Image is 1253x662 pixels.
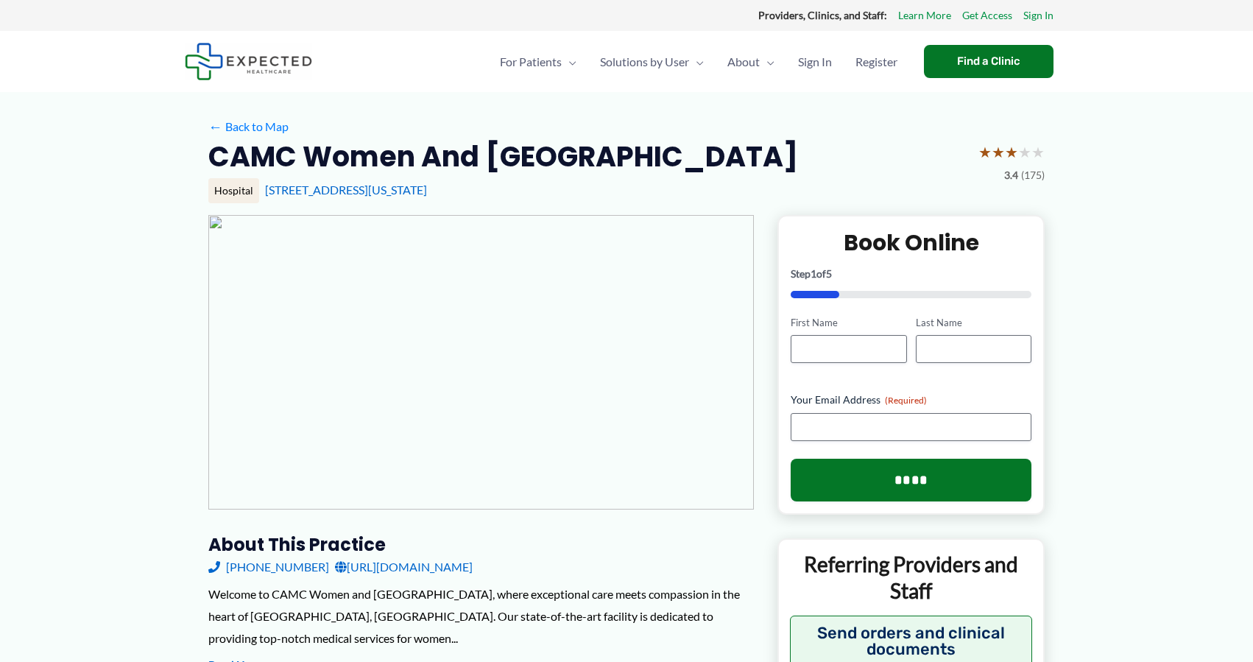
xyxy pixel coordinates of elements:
p: Step of [791,269,1031,279]
span: ★ [992,138,1005,166]
label: Last Name [916,316,1031,330]
label: First Name [791,316,906,330]
span: ★ [1031,138,1045,166]
p: Referring Providers and Staff [790,551,1032,605]
a: Sign In [1023,6,1053,25]
h3: About this practice [208,533,754,556]
span: ★ [1005,138,1018,166]
a: AboutMenu Toggle [716,36,786,88]
a: [STREET_ADDRESS][US_STATE] [265,183,427,197]
a: [URL][DOMAIN_NAME] [335,556,473,578]
a: For PatientsMenu Toggle [488,36,588,88]
div: Welcome to CAMC Women and [GEOGRAPHIC_DATA], where exceptional care meets compassion in the heart... [208,583,754,649]
strong: Providers, Clinics, and Staff: [758,9,887,21]
span: Menu Toggle [562,36,576,88]
a: Register [844,36,909,88]
span: Solutions by User [600,36,689,88]
a: ←Back to Map [208,116,289,138]
nav: Primary Site Navigation [488,36,909,88]
span: ★ [978,138,992,166]
span: Register [855,36,897,88]
span: About [727,36,760,88]
div: Hospital [208,178,259,203]
span: Sign In [798,36,832,88]
a: [PHONE_NUMBER] [208,556,329,578]
label: Your Email Address [791,392,1031,407]
span: 5 [826,267,832,280]
a: Find a Clinic [924,45,1053,78]
a: Sign In [786,36,844,88]
span: For Patients [500,36,562,88]
span: (175) [1021,166,1045,185]
span: ★ [1018,138,1031,166]
span: 1 [811,267,816,280]
span: Menu Toggle [689,36,704,88]
h2: CAMC Women and [GEOGRAPHIC_DATA] [208,138,798,175]
a: Solutions by UserMenu Toggle [588,36,716,88]
img: Expected Healthcare Logo - side, dark font, small [185,43,312,80]
span: (Required) [885,395,927,406]
span: ← [208,119,222,133]
span: Menu Toggle [760,36,774,88]
a: Learn More [898,6,951,25]
h2: Book Online [791,228,1031,257]
span: 3.4 [1004,166,1018,185]
a: Get Access [962,6,1012,25]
